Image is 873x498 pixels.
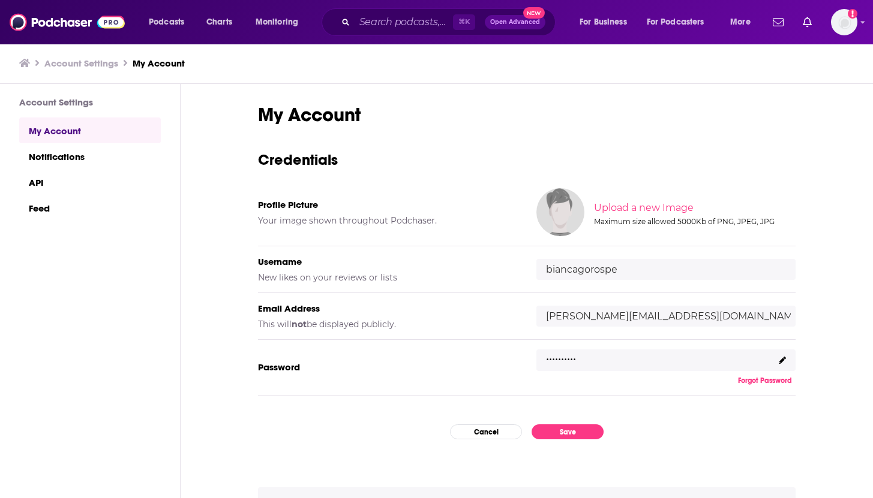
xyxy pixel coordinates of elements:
span: More [730,14,751,31]
div: Search podcasts, credits, & more... [333,8,567,36]
button: open menu [571,13,642,32]
span: New [523,7,545,19]
h3: Credentials [258,150,796,169]
a: Notifications [19,143,161,169]
span: For Business [580,14,627,31]
h5: Profile Picture [258,199,517,210]
button: open menu [722,13,766,32]
img: User Profile [831,9,857,35]
span: Open Advanced [490,19,540,25]
button: open menu [140,13,200,32]
img: Podchaser - Follow, Share and Rate Podcasts [10,11,125,34]
span: Logged in as biancagorospe [831,9,857,35]
button: Save [532,424,604,439]
a: Charts [199,13,239,32]
h5: Your image shown throughout Podchaser. [258,215,517,226]
span: Charts [206,14,232,31]
a: Feed [19,195,161,221]
button: Open AdvancedNew [485,15,545,29]
button: open menu [639,13,722,32]
img: Your profile image [536,188,584,236]
b: not [292,319,307,330]
a: Account Settings [44,58,118,69]
div: Maximum size allowed 5000Kb of PNG, JPEG, JPG [594,217,793,226]
svg: Add a profile image [848,9,857,19]
p: .......... [546,346,576,364]
button: Show profile menu [831,9,857,35]
a: API [19,169,161,195]
span: Podcasts [149,14,184,31]
span: Monitoring [256,14,298,31]
h5: New likes on your reviews or lists [258,272,517,283]
input: email [536,306,796,327]
h3: Account Settings [19,96,161,108]
span: For Podcasters [647,14,704,31]
h5: This will be displayed publicly. [258,319,517,330]
span: ⌘ K [453,14,475,30]
a: My Account [19,117,161,143]
a: My Account [133,58,185,69]
button: open menu [247,13,314,32]
a: Show notifications dropdown [768,12,788,32]
input: username [536,259,796,280]
button: Cancel [450,424,522,439]
input: Search podcasts, credits, & more... [355,13,453,32]
a: Show notifications dropdown [798,12,817,32]
h1: My Account [258,103,796,126]
h5: Username [258,256,517,267]
h5: Email Address [258,303,517,314]
h5: Password [258,361,517,373]
button: Forgot Password [734,376,796,385]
